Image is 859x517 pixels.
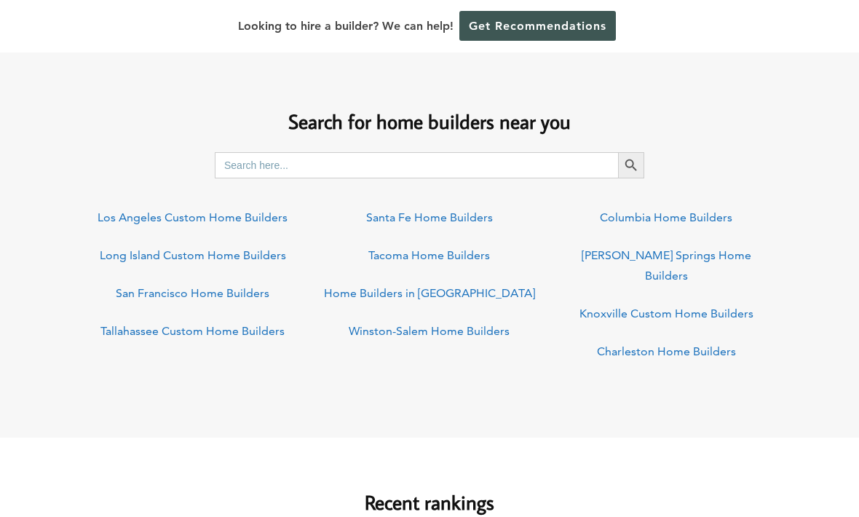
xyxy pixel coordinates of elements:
a: Winston-Salem Home Builders [349,324,510,338]
svg: Search [623,157,639,173]
a: Charleston Home Builders [597,344,736,358]
a: Tallahassee Custom Home Builders [100,324,285,338]
a: Los Angeles Custom Home Builders [98,210,288,224]
a: Tacoma Home Builders [368,248,490,262]
a: Knoxville Custom Home Builders [579,307,753,320]
a: [PERSON_NAME] Springs Home Builders [582,248,751,283]
input: Search here... [215,152,618,178]
a: Long Island Custom Home Builders [100,248,286,262]
a: Santa Fe Home Builders [366,210,493,224]
a: Get Recommendations [459,11,616,41]
a: Home Builders in [GEOGRAPHIC_DATA] [324,286,535,300]
h2: Recent rankings [105,467,755,517]
a: San Francisco Home Builders [116,286,269,300]
a: Columbia Home Builders [600,210,732,224]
